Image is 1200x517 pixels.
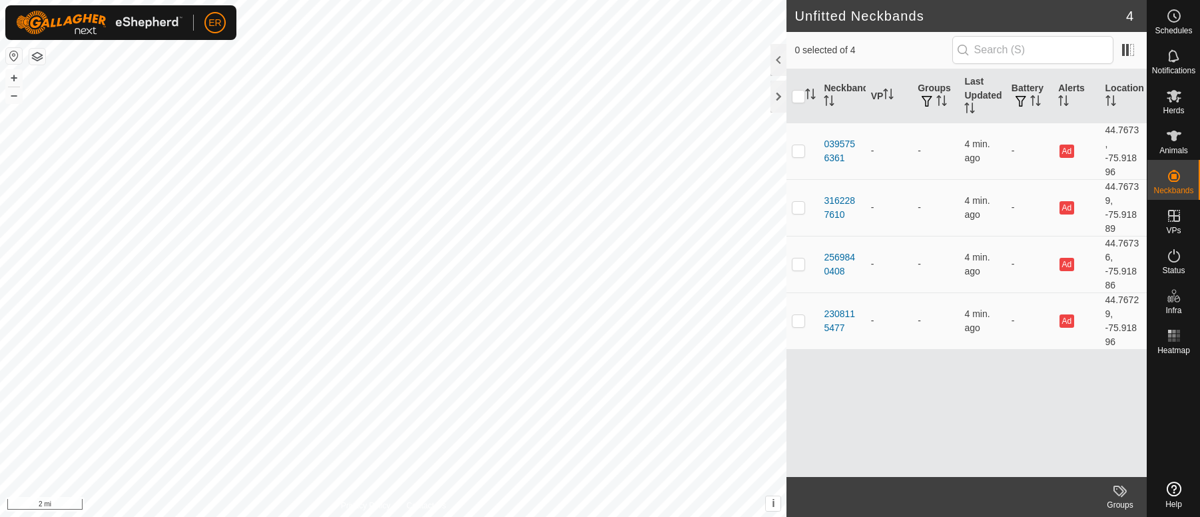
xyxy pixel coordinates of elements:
td: - [1006,292,1053,349]
th: Alerts [1053,69,1099,123]
button: Map Layers [29,49,45,65]
p-sorticon: Activate to sort [1058,97,1069,108]
button: + [6,70,22,86]
span: Schedules [1155,27,1192,35]
span: Animals [1159,147,1188,155]
app-display-virtual-paddock-transition: - [871,202,874,213]
button: Reset Map [6,48,22,64]
p-sorticon: Activate to sort [805,91,816,101]
app-display-virtual-paddock-transition: - [871,145,874,156]
td: - [912,179,959,236]
p-sorticon: Activate to sort [1030,97,1041,108]
p-sorticon: Activate to sort [964,105,975,115]
h2: Unfitted Neckbands [794,8,1125,24]
app-display-virtual-paddock-transition: - [871,315,874,326]
div: 0395756361 [824,137,860,165]
a: Contact Us [406,500,446,512]
p-sorticon: Activate to sort [883,91,894,101]
span: Oct 14, 2025, 7:36 AM [964,139,990,163]
th: Battery [1006,69,1053,123]
span: Oct 14, 2025, 7:36 AM [964,252,990,276]
th: Groups [912,69,959,123]
td: 44.76739, -75.91889 [1100,179,1147,236]
img: Gallagher Logo [16,11,182,35]
span: Herds [1163,107,1184,115]
span: i [772,498,774,509]
div: 2569840408 [824,251,860,278]
td: 44.76736, -75.91886 [1100,236,1147,292]
td: - [1006,123,1053,179]
span: Neckbands [1153,187,1193,195]
td: - [912,236,959,292]
th: Location [1100,69,1147,123]
app-display-virtual-paddock-transition: - [871,258,874,269]
a: Privacy Policy [341,500,391,512]
td: - [912,123,959,179]
span: Oct 14, 2025, 7:36 AM [964,195,990,220]
span: 4 [1126,6,1133,26]
p-sorticon: Activate to sort [824,97,834,108]
td: - [1006,236,1053,292]
span: VPs [1166,227,1181,235]
span: Notifications [1152,67,1195,75]
th: Last Updated [959,69,1006,123]
span: Heatmap [1157,346,1190,354]
button: Ad [1059,258,1074,271]
td: - [1006,179,1053,236]
button: i [766,496,780,511]
td: - [912,292,959,349]
button: Ad [1059,314,1074,328]
a: Help [1147,476,1200,514]
div: 3162287610 [824,194,860,222]
div: Groups [1093,499,1147,511]
input: Search (S) [952,36,1113,64]
td: 44.7673, -75.91896 [1100,123,1147,179]
div: 2308115477 [824,307,860,335]
span: ER [208,16,221,30]
th: Neckband [818,69,865,123]
button: Ad [1059,201,1074,215]
span: Infra [1165,306,1181,314]
span: Oct 14, 2025, 7:36 AM [964,308,990,333]
button: – [6,87,22,103]
span: Help [1165,500,1182,508]
th: VP [866,69,912,123]
p-sorticon: Activate to sort [936,97,947,108]
p-sorticon: Activate to sort [1105,97,1116,108]
span: 0 selected of 4 [794,43,952,57]
td: 44.76729, -75.91896 [1100,292,1147,349]
span: Status [1162,266,1185,274]
button: Ad [1059,145,1074,158]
